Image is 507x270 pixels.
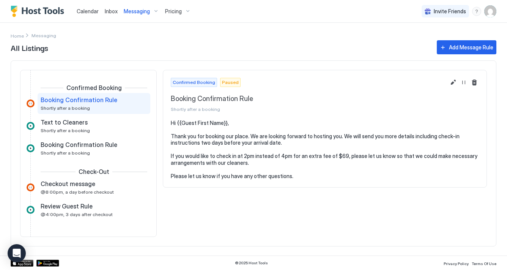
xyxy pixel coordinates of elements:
[222,79,239,86] span: Paused
[11,33,24,39] span: Home
[41,128,90,133] span: Shortly after a booking
[41,141,117,148] span: Booking Confirmation Rule
[77,8,99,14] span: Calendar
[11,260,33,267] a: App Store
[36,260,59,267] a: Google Play Store
[41,189,114,195] span: @8:00pm, a day before checkout
[449,78,458,87] button: Edit message rule
[41,96,117,104] span: Booking Confirmation Rule
[11,32,24,39] a: Home
[41,212,113,217] span: @4:00pm, 3 days after checkout
[41,118,88,126] span: Text to Cleaners
[11,42,429,53] span: All Listings
[79,168,109,175] span: Check-Out
[41,202,93,210] span: Review Guest Rule
[437,40,496,54] button: Add Message Rule
[434,8,466,15] span: Invite Friends
[459,78,468,87] button: Resume Message Rule
[470,78,479,87] button: Delete message rule
[11,32,24,39] div: Breadcrumb
[165,8,182,15] span: Pricing
[41,150,90,156] span: Shortly after a booking
[235,261,268,265] span: © 2025 Host Tools
[472,261,496,266] span: Terms Of Use
[8,244,26,262] div: Open Intercom Messenger
[41,180,95,188] span: Checkout message
[105,7,118,15] a: Inbox
[124,8,150,15] span: Messaging
[171,106,446,112] span: Shortly after a booking
[77,7,99,15] a: Calendar
[173,79,215,86] span: Confirmed Booking
[66,84,122,92] span: Confirmed Booking
[472,7,481,16] div: menu
[41,105,90,111] span: Shortly after a booking
[484,5,496,17] div: User profile
[171,95,446,103] span: Booking Confirmation Rule
[444,261,469,266] span: Privacy Policy
[105,8,118,14] span: Inbox
[444,259,469,267] a: Privacy Policy
[449,43,493,51] div: Add Message Rule
[31,33,56,38] span: Breadcrumb
[472,259,496,267] a: Terms Of Use
[171,120,479,180] pre: Hi {{Guest First Name}}, Thank you for booking our place. We are looking forward to hosting you. ...
[11,6,68,17] a: Host Tools Logo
